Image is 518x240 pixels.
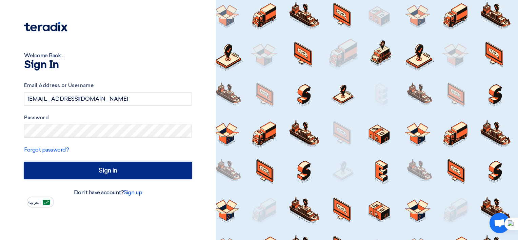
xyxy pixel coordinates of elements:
div: Welcome Back ... [24,52,192,60]
label: Password [24,114,192,122]
input: Sign in [24,162,192,179]
a: Sign up [124,189,142,196]
button: العربية [27,197,54,207]
h1: Sign In [24,60,192,71]
label: Email Address or Username [24,82,192,89]
img: ar-AR.png [43,200,50,205]
span: العربية [28,200,41,205]
div: Open chat [490,213,510,233]
img: Teradix logo [24,22,67,32]
a: Forgot password? [24,146,69,153]
div: Don't have account? [24,188,192,197]
input: Enter your business email or username [24,92,192,106]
